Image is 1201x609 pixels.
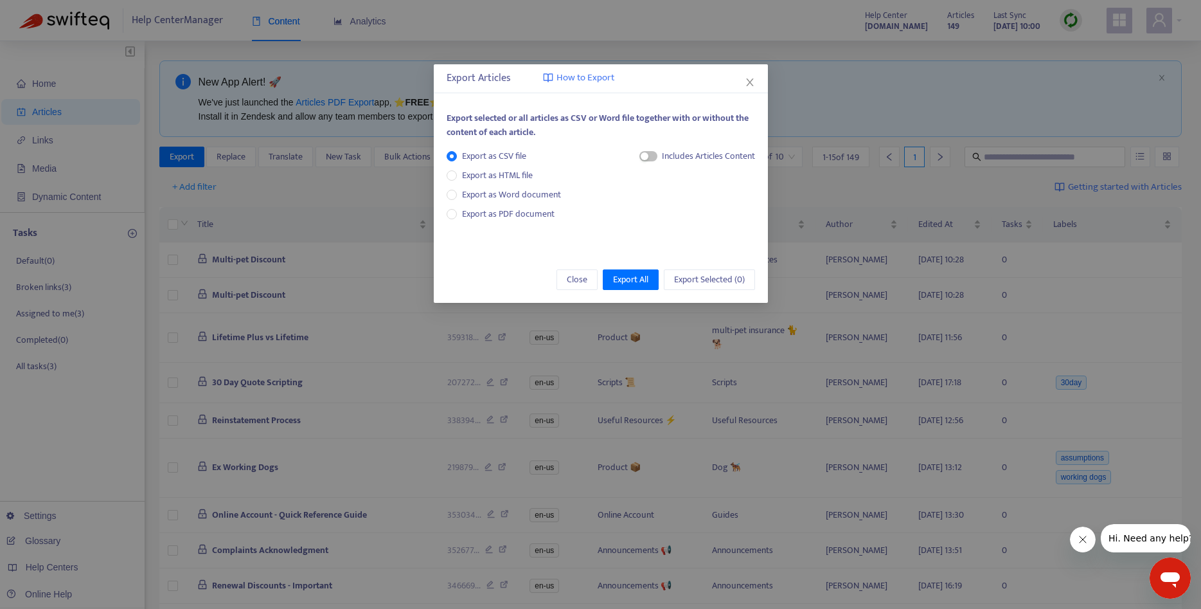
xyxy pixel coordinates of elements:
[1150,558,1191,599] iframe: Button to launch messaging window
[457,149,531,163] span: Export as CSV file
[664,269,755,290] button: Export Selected (0)
[567,273,587,287] span: Close
[457,188,566,202] span: Export as Word document
[745,77,755,87] span: close
[457,168,538,183] span: Export as HTML file
[447,111,749,140] span: Export selected or all articles as CSV or Word file together with or without the content of each ...
[543,71,614,86] a: How to Export
[662,149,755,163] div: Includes Articles Content
[603,269,659,290] button: Export All
[8,9,93,19] span: Hi. Need any help?
[462,206,555,221] span: Export as PDF document
[556,71,614,86] span: How to Export
[1101,524,1191,552] iframe: Message from company
[556,269,598,290] button: Close
[447,71,755,86] div: Export Articles
[613,273,648,287] span: Export All
[543,73,553,83] img: image-link
[1070,527,1096,552] iframe: Close message
[743,75,757,89] button: Close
